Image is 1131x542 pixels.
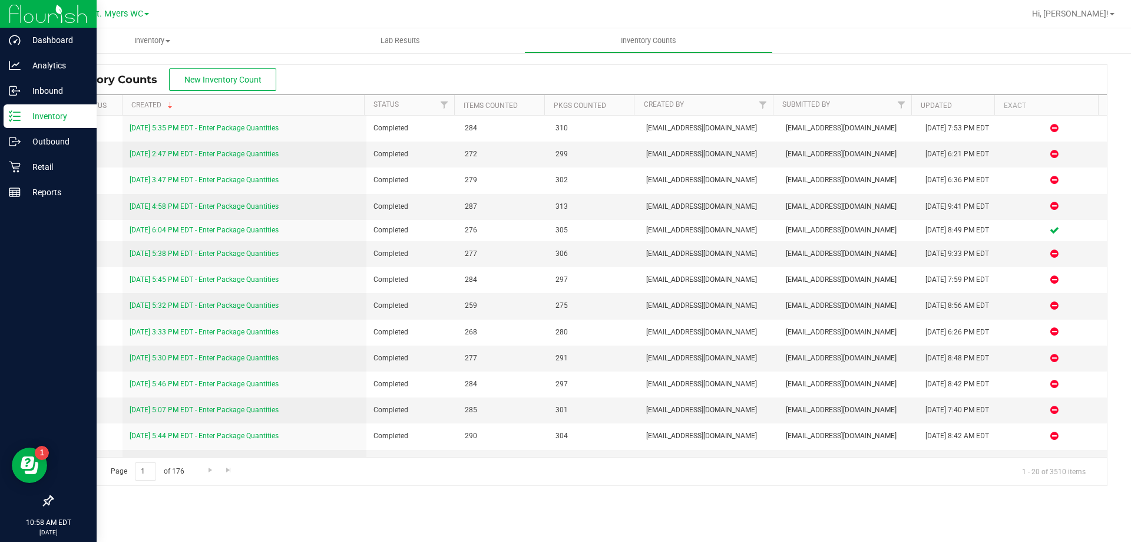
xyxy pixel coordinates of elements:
[21,84,91,98] p: Inbound
[465,327,541,338] span: 268
[786,123,911,134] span: [EMAIL_ADDRESS][DOMAIN_NAME]
[753,95,772,115] a: Filter
[646,248,772,259] span: [EMAIL_ADDRESS][DOMAIN_NAME]
[925,123,995,134] div: [DATE] 7:53 PM EDT
[130,354,279,362] a: [DATE] 5:30 PM EDT - Enter Package Quantities
[12,448,47,483] iframe: Resource center
[465,201,541,212] span: 287
[786,300,911,311] span: [EMAIL_ADDRESS][DOMAIN_NAME]
[9,186,21,198] inline-svg: Reports
[9,60,21,71] inline-svg: Analytics
[9,85,21,97] inline-svg: Inbound
[465,405,541,416] span: 285
[465,300,541,311] span: 259
[21,109,91,123] p: Inventory
[994,95,1098,116] th: Exact
[9,161,21,173] inline-svg: Retail
[365,35,436,46] span: Lab Results
[786,175,911,186] span: [EMAIL_ADDRESS][DOMAIN_NAME]
[130,406,279,414] a: [DATE] 5:07 PM EDT - Enter Package Quantities
[9,136,21,147] inline-svg: Outbound
[925,327,995,338] div: [DATE] 6:26 PM EDT
[465,175,541,186] span: 279
[786,274,911,285] span: [EMAIL_ADDRESS][DOMAIN_NAME]
[555,149,632,160] span: 299
[373,100,399,109] a: Status
[925,300,995,311] div: [DATE] 8:56 AM EDT
[646,405,772,416] span: [EMAIL_ADDRESS][DOMAIN_NAME]
[554,101,606,110] a: Pkgs Counted
[101,462,194,481] span: Page of 176
[925,175,995,186] div: [DATE] 6:36 PM EDT
[921,101,952,110] a: Updated
[786,248,911,259] span: [EMAIL_ADDRESS][DOMAIN_NAME]
[61,73,169,86] span: Inventory Counts
[465,225,541,236] span: 276
[435,95,454,115] a: Filter
[465,379,541,390] span: 284
[9,34,21,46] inline-svg: Dashboard
[786,327,911,338] span: [EMAIL_ADDRESS][DOMAIN_NAME]
[130,202,279,211] a: [DATE] 4:58 PM EDT - Enter Package Quantities
[135,462,156,481] input: 1
[130,432,279,440] a: [DATE] 5:44 PM EDT - Enter Package Quantities
[21,160,91,174] p: Retail
[464,101,518,110] a: Items Counted
[646,123,772,134] span: [EMAIL_ADDRESS][DOMAIN_NAME]
[130,124,279,132] a: [DATE] 5:35 PM EDT - Enter Package Quantities
[555,274,632,285] span: 297
[891,95,911,115] a: Filter
[644,100,684,109] a: Created By
[646,175,772,186] span: [EMAIL_ADDRESS][DOMAIN_NAME]
[130,275,279,284] a: [DATE] 5:45 PM EDT - Enter Package Quantities
[130,226,279,234] a: [DATE] 6:04 PM EDT - Enter Package Quantities
[21,185,91,199] p: Reports
[373,248,450,259] span: Completed
[605,35,692,46] span: Inventory Counts
[925,379,995,390] div: [DATE] 8:42 PM EDT
[555,405,632,416] span: 301
[646,149,772,160] span: [EMAIL_ADDRESS][DOMAIN_NAME]
[5,517,91,528] p: 10:58 AM EDT
[555,379,632,390] span: 297
[373,175,450,186] span: Completed
[5,528,91,537] p: [DATE]
[786,379,911,390] span: [EMAIL_ADDRESS][DOMAIN_NAME]
[465,248,541,259] span: 277
[276,28,524,53] a: Lab Results
[465,123,541,134] span: 284
[782,100,830,109] a: Submitted By
[220,462,237,478] a: Go to the last page
[28,28,276,53] a: Inventory
[465,353,541,364] span: 277
[555,353,632,364] span: 291
[646,225,772,236] span: [EMAIL_ADDRESS][DOMAIN_NAME]
[555,327,632,338] span: 280
[646,431,772,442] span: [EMAIL_ADDRESS][DOMAIN_NAME]
[786,225,911,236] span: [EMAIL_ADDRESS][DOMAIN_NAME]
[373,201,450,212] span: Completed
[373,123,450,134] span: Completed
[131,101,175,109] a: Created
[169,68,276,91] button: New Inventory Count
[373,379,450,390] span: Completed
[646,274,772,285] span: [EMAIL_ADDRESS][DOMAIN_NAME]
[465,431,541,442] span: 290
[201,462,219,478] a: Go to the next page
[646,379,772,390] span: [EMAIL_ADDRESS][DOMAIN_NAME]
[555,123,632,134] span: 310
[130,328,279,336] a: [DATE] 3:33 PM EDT - Enter Package Quantities
[465,149,541,160] span: 272
[646,201,772,212] span: [EMAIL_ADDRESS][DOMAIN_NAME]
[130,150,279,158] a: [DATE] 2:47 PM EDT - Enter Package Quantities
[1032,9,1109,18] span: Hi, [PERSON_NAME]!
[373,327,450,338] span: Completed
[925,201,995,212] div: [DATE] 9:41 PM EDT
[1013,462,1095,480] span: 1 - 20 of 3510 items
[786,149,911,160] span: [EMAIL_ADDRESS][DOMAIN_NAME]
[524,28,772,53] a: Inventory Counts
[373,300,450,311] span: Completed
[21,134,91,149] p: Outbound
[925,248,995,259] div: [DATE] 9:33 PM EDT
